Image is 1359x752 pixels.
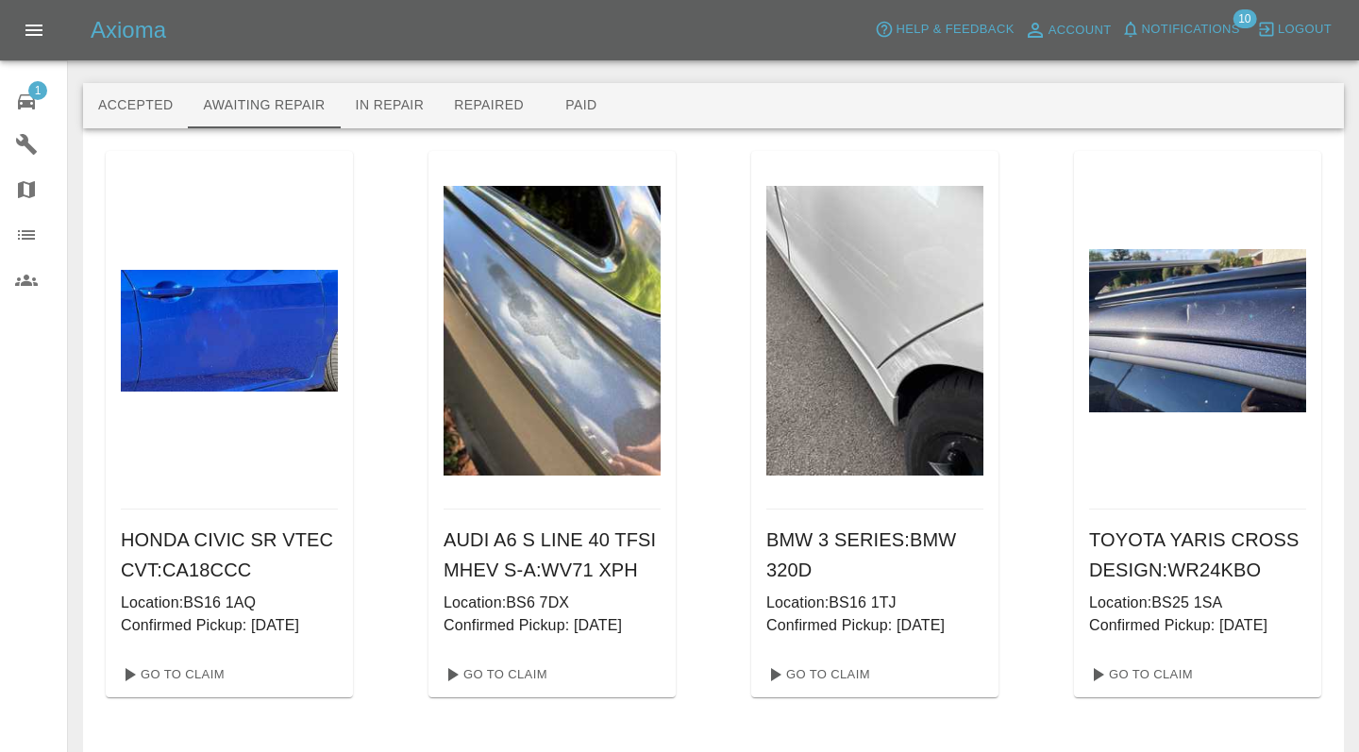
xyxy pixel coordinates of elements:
[121,592,338,614] p: Location: BS16 1AQ
[436,660,552,690] a: Go To Claim
[121,525,338,585] h6: HONDA CIVIC SR VTEC CVT : CA18CCC
[766,525,983,585] h6: BMW 3 SERIES : BMW 320D
[1082,660,1198,690] a: Go To Claim
[539,83,624,128] button: Paid
[870,15,1018,44] button: Help & Feedback
[896,19,1014,41] span: Help & Feedback
[444,525,661,585] h6: AUDI A6 S LINE 40 TFSI MHEV S-A : WV71 XPH
[1142,19,1240,41] span: Notifications
[1089,592,1306,614] p: Location: BS25 1SA
[1252,15,1336,44] button: Logout
[444,614,661,637] p: Confirmed Pickup: [DATE]
[444,592,661,614] p: Location: BS6 7DX
[1049,20,1112,42] span: Account
[766,614,983,637] p: Confirmed Pickup: [DATE]
[91,15,166,45] h5: Axioma
[766,592,983,614] p: Location: BS16 1TJ
[28,81,47,100] span: 1
[1233,9,1256,28] span: 10
[11,8,57,53] button: Open drawer
[1019,15,1116,45] a: Account
[1116,15,1245,44] button: Notifications
[1089,614,1306,637] p: Confirmed Pickup: [DATE]
[83,83,188,128] button: Accepted
[113,660,229,690] a: Go To Claim
[439,83,539,128] button: Repaired
[121,614,338,637] p: Confirmed Pickup: [DATE]
[188,83,340,128] button: Awaiting Repair
[759,660,875,690] a: Go To Claim
[1278,19,1332,41] span: Logout
[341,83,440,128] button: In Repair
[1089,525,1306,585] h6: TOYOTA YARIS CROSS DESIGN : WR24KBO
